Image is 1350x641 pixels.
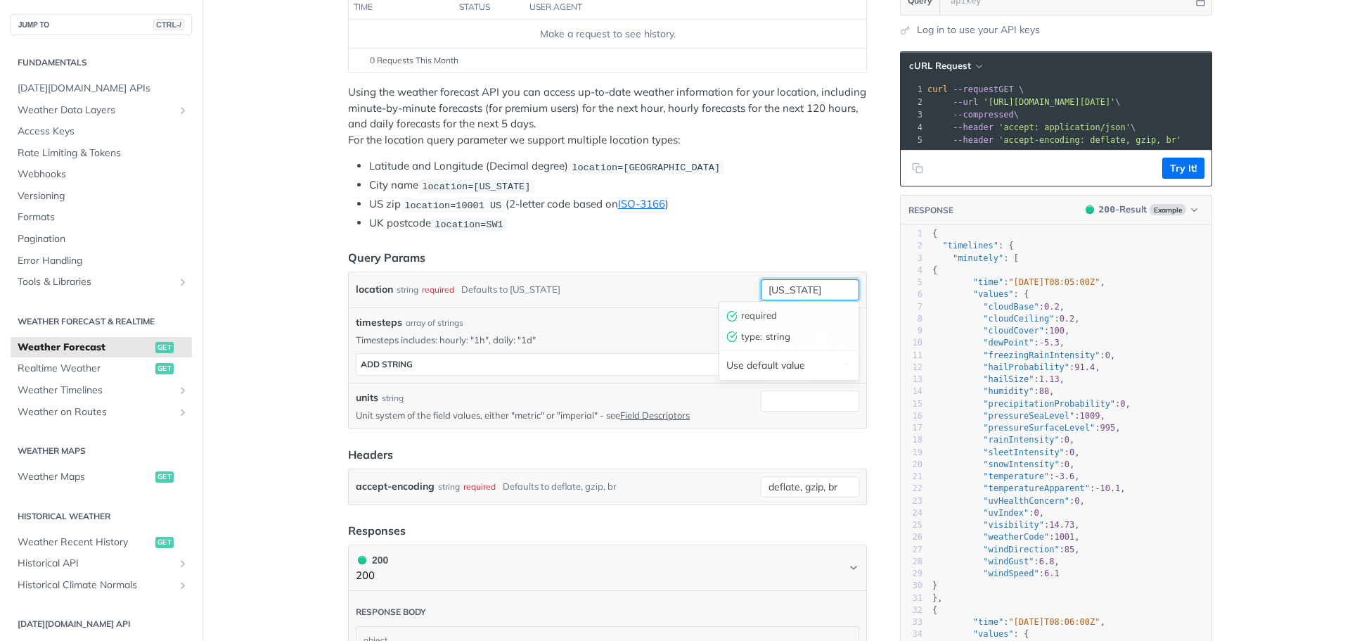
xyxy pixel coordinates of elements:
span: : , [932,471,1080,481]
span: 0 [1034,508,1039,518]
span: 200 [1086,205,1094,214]
a: [DATE][DOMAIN_NAME] APIs [11,78,192,99]
span: Weather Forecast [18,341,152,355]
a: ISO-3166 [618,197,665,210]
div: 29 [901,568,922,580]
span: valid [726,331,738,342]
span: CTRL-/ [153,19,184,30]
button: JUMP TOCTRL-/ [11,14,192,35]
span: : [932,569,1060,578]
div: Responses [348,522,406,539]
span: : , [932,362,1100,372]
span: 'accept: application/json' [998,122,1131,132]
div: 13 [901,374,922,386]
div: string [397,279,418,300]
span: 14.73 [1049,520,1074,530]
span: "uvIndex" [983,508,1029,518]
a: Weather Recent Historyget [11,532,192,553]
a: Error Handling [11,250,192,272]
span: "temperatureApparent" [983,483,1090,493]
button: 200200-ResultExample [1079,203,1204,217]
span: : , [932,326,1069,336]
span: "sleetIntensity" [983,448,1065,457]
div: 4 [901,121,925,134]
span: : , [932,483,1126,493]
div: 23 [901,495,922,507]
span: 0 [1120,399,1125,409]
span: Rate Limiting & Tokens [18,146,188,160]
div: 14 [901,386,922,398]
span: --header [953,122,994,132]
h2: [DATE][DOMAIN_NAME] API [11,618,192,630]
div: required [719,305,855,326]
span: "snowIntensity" [983,459,1059,469]
div: 28 [901,556,922,568]
div: 32 [901,604,922,616]
a: Log in to use your API keys [917,23,1040,37]
span: get [155,471,174,483]
span: Weather Timelines [18,383,174,398]
div: 6 [901,288,922,300]
span: \ [927,97,1121,107]
span: : [ [932,253,1019,263]
span: "visibility" [983,520,1044,530]
span: "windDirection" [983,545,1059,554]
span: 1001 [1054,532,1074,542]
span: "hailSize" [983,374,1034,384]
button: Show subpages for Tools & Libraries [177,277,188,288]
span: 6.1 [1044,569,1060,578]
span: 85 [1065,545,1074,554]
span: 0 [1065,459,1069,469]
span: : , [932,411,1105,421]
span: Pagination [18,232,188,246]
span: 100 [1049,326,1065,336]
span: Formats [18,210,188,224]
h2: Weather Forecast & realtime [11,315,192,328]
span: [DATE][DOMAIN_NAME] APIs [18,82,188,96]
span: "time" [973,617,1003,627]
a: Weather Data LayersShow subpages for Weather Data Layers [11,100,192,121]
span: - [1054,471,1059,481]
span: Weather Maps [18,470,152,484]
svg: Chevron [848,562,859,573]
div: 30 [901,580,922,592]
span: 3.6 [1060,471,1075,481]
span: cURL Request [909,60,971,72]
span: 88 [1039,386,1049,396]
div: required [422,279,454,300]
li: US zip (2-letter code based on ) [369,196,867,212]
p: Using the weather forecast API you can access up-to-date weather information for your location, i... [348,84,867,148]
span: location=10001 US [404,200,501,210]
span: string [766,330,851,344]
div: 21 [901,471,922,483]
span: Realtime Weather [18,362,152,376]
span: "[DATE]T08:05:00Z" [1008,277,1100,287]
div: required [463,476,496,497]
button: Try It! [1162,158,1204,179]
span: '[URL][DOMAIN_NAME][DATE]' [983,97,1115,107]
span: "[DATE]T08:06:00Z" [1008,617,1100,627]
span: "values" [973,289,1014,299]
span: 1.13 [1039,374,1060,384]
span: : , [932,374,1065,384]
p: 200 [356,568,388,584]
button: Show subpages for Weather Data Layers [177,105,188,116]
a: Field Descriptors [620,410,690,421]
div: 10 [901,337,922,349]
span: : , [932,338,1065,348]
span: location=[US_STATE] [422,181,530,191]
div: 4 [901,265,922,277]
span: : , [932,557,1060,566]
span: "minutely" [953,253,1003,263]
span: "windGust" [983,557,1034,566]
span: : , [932,314,1080,324]
span: 'accept-encoding: deflate, gzip, br' [998,135,1181,145]
span: \ [927,122,1136,132]
div: 19 [901,447,922,459]
h2: Weather Maps [11,445,192,457]
span: : , [932,399,1131,409]
button: Show subpages for Historical API [177,558,188,569]
li: City name [369,177,867,193]
span: 0 Requests This Month [370,54,458,67]
div: 2 [901,96,925,108]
